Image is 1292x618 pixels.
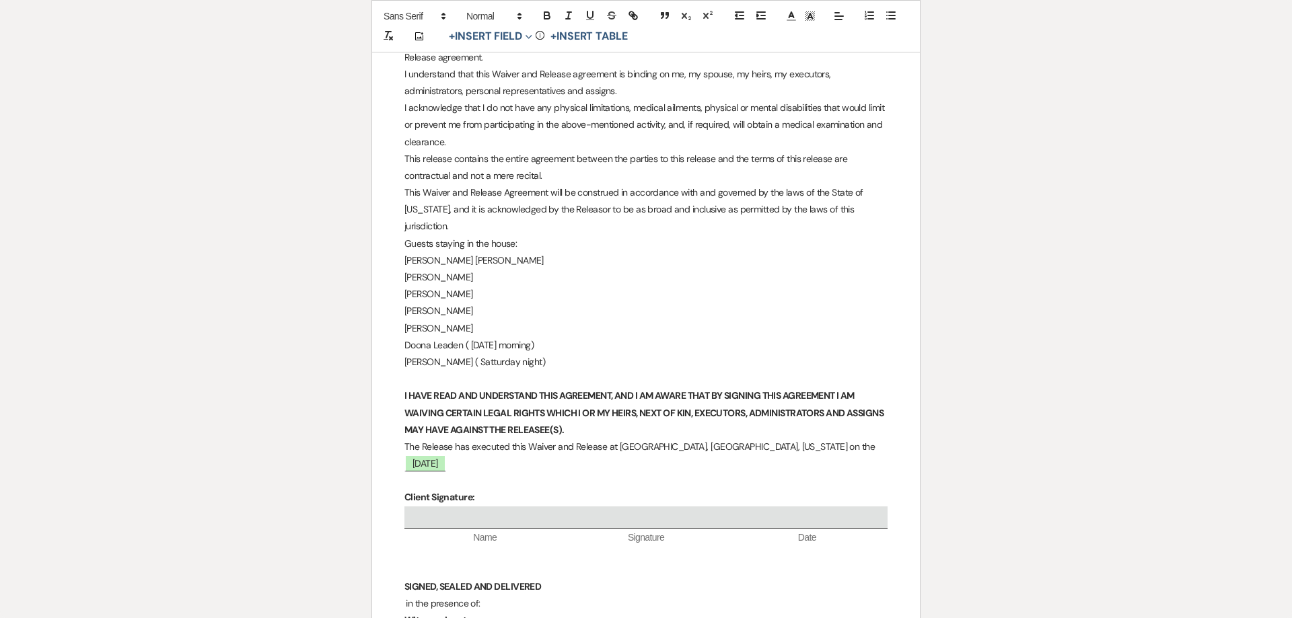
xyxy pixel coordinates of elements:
[404,389,885,435] strong: I HAVE READ AND UNDERSTAND THIS AGREEMENT, AND I AM AWARE THAT BY SIGNING THIS AGREEMENT I AM WAI...
[404,151,888,184] p: This release contains the entire agreement between the parties to this release and the terms of t...
[404,100,888,151] p: I acknowledge that I do not have any physical limitations, medical ailments, physical or mental d...
[830,8,849,24] span: Alignment
[404,303,888,319] p: [PERSON_NAME]
[404,269,888,286] p: [PERSON_NAME]
[546,28,633,44] button: +Insert Table
[460,8,526,24] span: Header Formats
[565,531,726,545] span: Signature
[404,286,888,303] p: [PERSON_NAME]
[449,31,455,42] span: +
[404,595,888,612] p: in the presence of:
[550,31,557,42] span: +
[404,184,888,235] p: This Waiver and Release Agreement will be construed in accordance with and governed by the laws o...
[404,455,446,471] span: [DATE]
[404,491,474,503] strong: Client Signature:
[404,438,888,472] p: The Release has executed this Waiver and Release at [GEOGRAPHIC_DATA], [GEOGRAPHIC_DATA], [US_STA...
[404,66,888,100] p: I understand that this Waiver and Release agreement is binding on me, my spouse, my heirs, my exe...
[404,320,888,337] p: [PERSON_NAME]
[404,580,541,592] strong: SIGNED, SEALED AND DELIVERED
[404,235,888,252] p: Guests staying in the house:
[727,531,888,545] span: Date
[404,252,888,269] p: [PERSON_NAME] [PERSON_NAME]
[782,8,801,24] span: Text Color
[404,337,888,354] p: Doona Leaden ( [DATE] morning)
[404,531,565,545] span: Name
[801,8,820,24] span: Text Background Color
[444,28,537,44] button: Insert Field
[404,354,888,371] p: [PERSON_NAME] ( Satturday night)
